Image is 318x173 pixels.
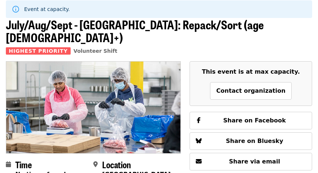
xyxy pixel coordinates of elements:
[226,137,283,144] span: Share on Bluesky
[210,82,292,100] button: Contact organization
[6,47,71,55] span: Highest Priority
[216,87,285,94] span: Contact organization
[190,132,312,150] button: Share on Bluesky
[190,153,312,170] button: Share via email
[6,16,264,46] span: July/Aug/Sept - [GEOGRAPHIC_DATA]: Repack/Sort (age [DEMOGRAPHIC_DATA]+)
[202,68,300,75] span: This event is at max capacity.
[93,161,98,168] i: map-marker-alt icon
[229,158,280,165] span: Share via email
[24,6,70,12] span: Event at capacity.
[6,161,11,168] i: calendar icon
[74,48,117,54] a: Volunteer Shift
[223,117,286,124] span: Share on Facebook
[6,62,180,153] img: July/Aug/Sept - Beaverton: Repack/Sort (age 10+) organized by Oregon Food Bank
[190,112,312,129] button: Share on Facebook
[102,158,131,171] span: Location
[15,158,32,171] span: Time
